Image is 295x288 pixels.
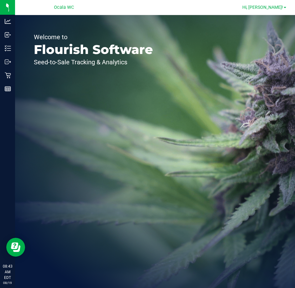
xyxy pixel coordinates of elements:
p: Flourish Software [34,43,153,56]
inline-svg: Outbound [5,59,11,65]
span: Ocala WC [54,5,74,10]
inline-svg: Retail [5,72,11,78]
inline-svg: Inventory [5,45,11,51]
iframe: Resource center [6,238,25,257]
p: 08:43 AM EDT [3,264,12,280]
inline-svg: Analytics [5,18,11,24]
inline-svg: Inbound [5,32,11,38]
p: Seed-to-Sale Tracking & Analytics [34,59,153,65]
p: 08/19 [3,280,12,285]
span: Hi, [PERSON_NAME]! [242,5,283,10]
inline-svg: Reports [5,86,11,92]
p: Welcome to [34,34,153,40]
